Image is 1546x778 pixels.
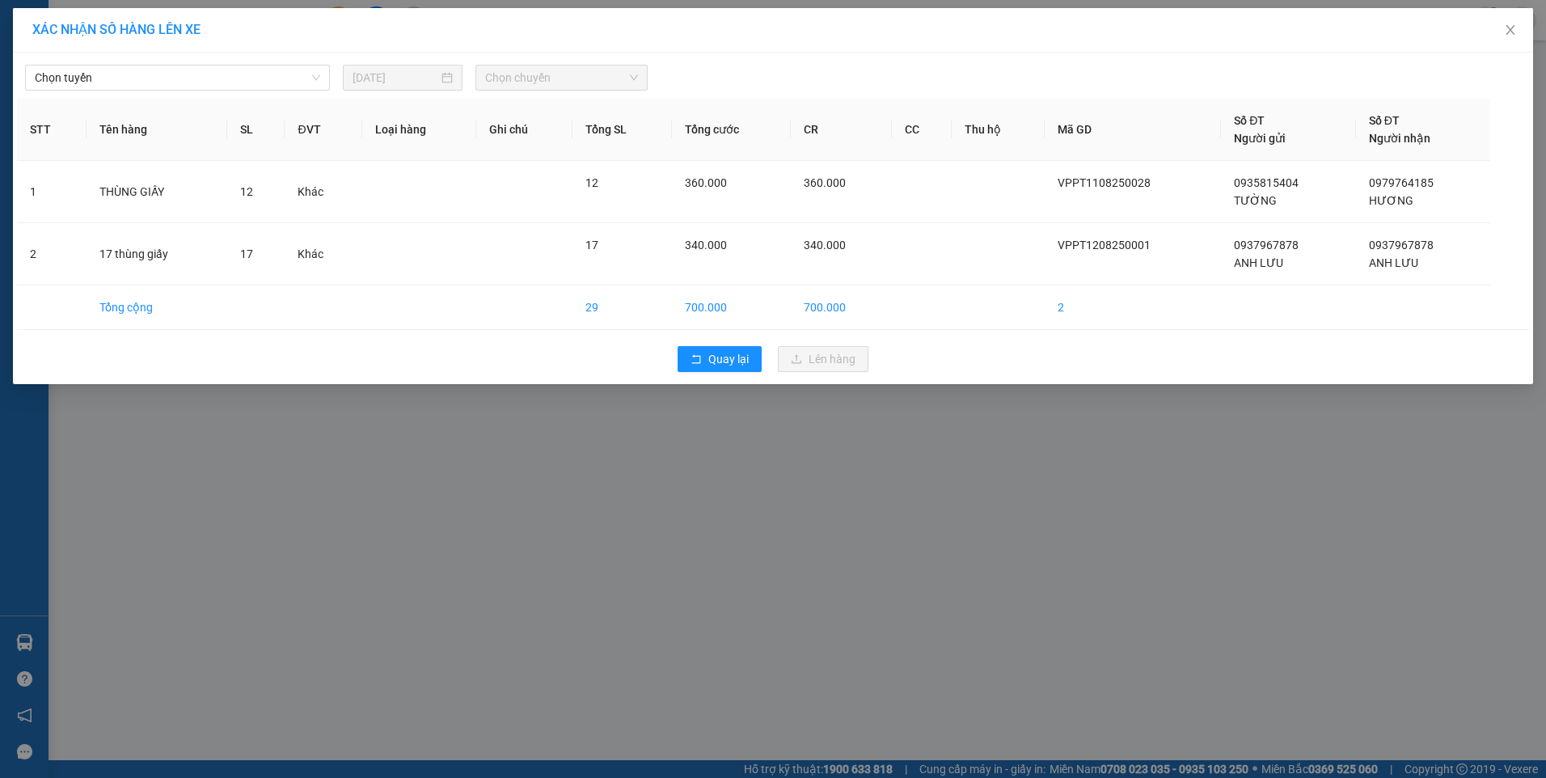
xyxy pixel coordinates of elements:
[1234,256,1283,269] span: ANH LƯU
[1504,23,1517,36] span: close
[1488,8,1533,53] button: Close
[485,66,638,90] span: Chọn chuyến
[285,99,361,161] th: ĐVT
[791,285,892,330] td: 700.000
[678,346,762,372] button: rollbackQuay lại
[1369,194,1413,207] span: HƯƠNG
[572,285,672,330] td: 29
[1234,114,1265,127] span: Số ĐT
[672,285,791,330] td: 700.000
[791,99,892,161] th: CR
[87,99,227,161] th: Tên hàng
[685,176,727,189] span: 360.000
[672,99,791,161] th: Tổng cước
[585,239,598,252] span: 17
[87,161,227,223] td: THÙNG GIẤY
[17,223,87,285] td: 2
[17,161,87,223] td: 1
[240,247,253,260] span: 17
[572,99,672,161] th: Tổng SL
[362,99,476,161] th: Loại hàng
[778,346,868,372] button: uploadLên hàng
[1369,176,1434,189] span: 0979764185
[1045,285,1222,330] td: 2
[1369,132,1430,145] span: Người nhận
[1234,176,1299,189] span: 0935815404
[87,223,227,285] td: 17 thùng giấy
[1369,114,1400,127] span: Số ĐT
[35,66,320,90] span: Chọn tuyến
[285,161,361,223] td: Khác
[691,353,702,366] span: rollback
[804,176,846,189] span: 360.000
[952,99,1044,161] th: Thu hộ
[17,99,87,161] th: STT
[227,99,285,161] th: SL
[1045,99,1222,161] th: Mã GD
[1369,256,1418,269] span: ANH LƯU
[87,285,227,330] td: Tổng cộng
[32,22,201,37] span: XÁC NHẬN SỐ HÀNG LÊN XE
[1234,132,1286,145] span: Người gửi
[585,176,598,189] span: 12
[1058,239,1151,252] span: VPPT1208250001
[1058,176,1151,189] span: VPPT1108250028
[685,239,727,252] span: 340.000
[708,350,749,368] span: Quay lại
[1369,239,1434,252] span: 0937967878
[240,185,253,198] span: 12
[804,239,846,252] span: 340.000
[892,99,952,161] th: CC
[476,99,572,161] th: Ghi chú
[1234,239,1299,252] span: 0937967878
[285,223,361,285] td: Khác
[1234,194,1277,207] span: TƯỜNG
[353,69,438,87] input: 11/08/2025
